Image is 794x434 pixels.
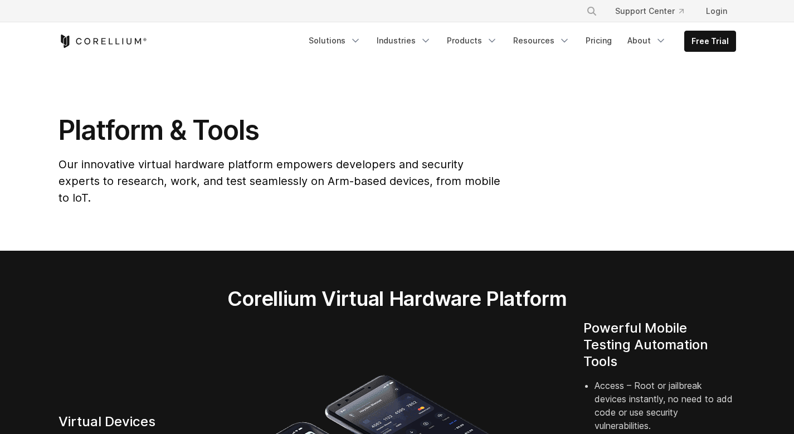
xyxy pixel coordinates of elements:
[583,320,736,370] h4: Powerful Mobile Testing Automation Tools
[440,31,504,51] a: Products
[621,31,673,51] a: About
[582,1,602,21] button: Search
[59,114,503,147] h1: Platform & Tools
[685,31,735,51] a: Free Trial
[606,1,693,21] a: Support Center
[579,31,618,51] a: Pricing
[175,286,619,311] h2: Corellium Virtual Hardware Platform
[59,35,147,48] a: Corellium Home
[573,1,736,21] div: Navigation Menu
[302,31,368,51] a: Solutions
[302,31,736,52] div: Navigation Menu
[59,158,500,204] span: Our innovative virtual hardware platform empowers developers and security experts to research, wo...
[59,413,211,430] h4: Virtual Devices
[370,31,438,51] a: Industries
[506,31,577,51] a: Resources
[697,1,736,21] a: Login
